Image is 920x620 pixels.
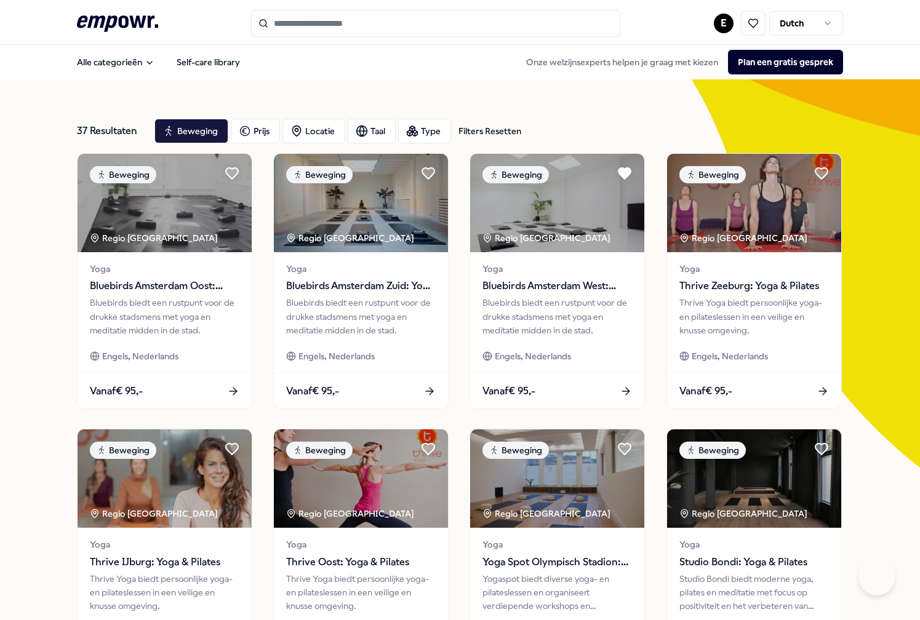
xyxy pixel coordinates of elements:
button: Locatie [282,119,345,143]
span: Vanaf € 95,- [90,383,143,399]
span: Vanaf € 95,- [679,383,732,399]
div: Beweging [90,166,156,183]
img: package image [274,429,448,528]
span: Engels, Nederlands [692,349,768,363]
span: Yoga [679,262,829,276]
input: Search for products, categories or subcategories [251,10,620,37]
a: package imageBewegingRegio [GEOGRAPHIC_DATA] YogaThrive Zeeburg: Yoga & PilatesThrive Yoga biedt ... [666,153,842,409]
span: Engels, Nederlands [102,349,178,363]
div: Bluebirds biedt een rustpunt voor de drukke stadsmens met yoga en meditatie midden in de stad. [482,296,632,337]
span: Thrive Zeeburg: Yoga & Pilates [679,278,829,294]
div: Onze welzijnsexperts helpen je graag met kiezen [516,50,843,74]
span: Yoga [482,262,632,276]
button: Alle categorieën [67,50,164,74]
div: Regio [GEOGRAPHIC_DATA] [286,231,416,245]
div: Yogaspot biedt diverse yoga- en pilateslessen en organiseert verdiepende workshops en cursussen. [482,572,632,613]
div: Regio [GEOGRAPHIC_DATA] [482,507,612,520]
a: package imageBewegingRegio [GEOGRAPHIC_DATA] YogaBluebirds Amsterdam West: Yoga & WelzijnBluebird... [470,153,645,409]
img: package image [274,154,448,252]
div: Beweging [679,442,746,459]
nav: Main [67,50,250,74]
div: 37 Resultaten [77,119,145,143]
img: package image [667,429,841,528]
span: Vanaf € 95,- [286,383,339,399]
div: Thrive Yoga biedt persoonlijke yoga- en pilateslessen in een veilige en knusse omgeving. [90,572,239,613]
div: Thrive Yoga biedt persoonlijke yoga- en pilateslessen in een veilige en knusse omgeving. [286,572,436,613]
div: Beweging [286,166,353,183]
div: Regio [GEOGRAPHIC_DATA] [482,231,612,245]
button: Type [398,119,451,143]
div: Bluebirds biedt een rustpunt voor de drukke stadsmens met yoga en meditatie midden in de stad. [286,296,436,337]
span: Engels, Nederlands [495,349,571,363]
div: Beweging [90,442,156,459]
div: Regio [GEOGRAPHIC_DATA] [90,507,220,520]
span: Vanaf € 95,- [482,383,535,399]
a: package imageBewegingRegio [GEOGRAPHIC_DATA] YogaBluebirds Amsterdam Oost: Yoga & WelzijnBluebird... [77,153,252,409]
span: Bluebirds Amsterdam West: Yoga & Welzijn [482,278,632,294]
span: Yoga [679,538,829,551]
div: Thrive Yoga biedt persoonlijke yoga- en pilateslessen in een veilige en knusse omgeving. [679,296,829,337]
button: Plan een gratis gesprek [728,50,843,74]
img: package image [78,429,252,528]
img: package image [78,154,252,252]
img: package image [667,154,841,252]
a: package imageBewegingRegio [GEOGRAPHIC_DATA] YogaBluebirds Amsterdam Zuid: Yoga & WelzijnBluebird... [273,153,449,409]
span: Yoga [286,538,436,551]
img: package image [470,154,644,252]
button: Taal [348,119,396,143]
div: Beweging [679,166,746,183]
img: package image [470,429,644,528]
div: Regio [GEOGRAPHIC_DATA] [679,231,809,245]
button: E [714,14,734,33]
span: Thrive Oost: Yoga & Pilates [286,554,436,570]
span: Bluebirds Amsterdam Zuid: Yoga & Welzijn [286,278,436,294]
div: Regio [GEOGRAPHIC_DATA] [90,231,220,245]
span: Bluebirds Amsterdam Oost: Yoga & Welzijn [90,278,239,294]
a: Self-care library [167,50,250,74]
button: Beweging [154,119,228,143]
div: Beweging [482,442,549,459]
div: Regio [GEOGRAPHIC_DATA] [679,507,809,520]
span: Studio Bondi: Yoga & Pilates [679,554,829,570]
span: Engels, Nederlands [298,349,375,363]
div: Filters Resetten [458,124,521,138]
span: Thrive IJburg: Yoga & Pilates [90,554,239,570]
div: Beweging [286,442,353,459]
iframe: Help Scout Beacon - Open [858,558,895,595]
div: Studio Bondi biedt moderne yoga, pilates en meditatie met focus op positiviteit en het verbeteren... [679,572,829,613]
div: Regio [GEOGRAPHIC_DATA] [286,507,416,520]
div: Beweging [482,166,549,183]
span: Yoga [90,538,239,551]
button: Prijs [231,119,280,143]
div: Bluebirds biedt een rustpunt voor de drukke stadsmens met yoga en meditatie midden in de stad. [90,296,239,337]
span: Yoga Spot Olympisch Stadion: Yoga & Pilates [482,554,632,570]
span: Yoga [90,262,239,276]
span: Yoga [286,262,436,276]
span: Yoga [482,538,632,551]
